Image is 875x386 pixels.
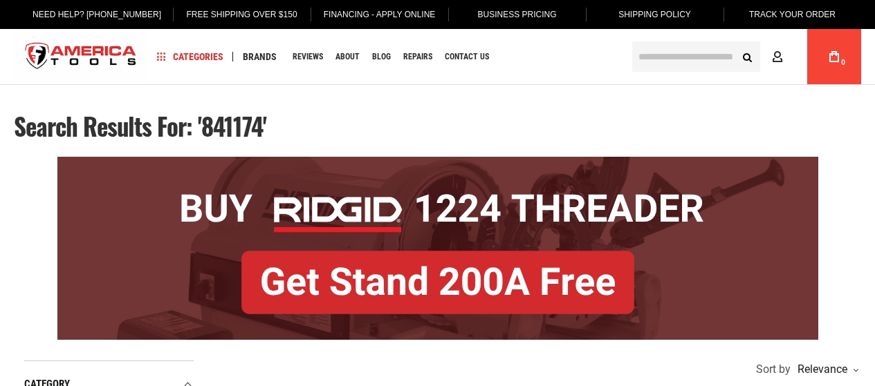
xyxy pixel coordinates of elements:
[14,31,148,83] a: store logo
[403,52,432,61] span: Repairs
[157,52,223,61] span: Categories
[445,52,489,61] span: Contact Us
[57,157,818,167] a: BOGO: Buy RIDGID® 1224 Threader, Get Stand 200A Free!
[734,44,760,70] button: Search
[293,52,323,61] span: Reviews
[329,48,366,66] a: About
[841,59,845,66] span: 0
[14,31,148,83] img: America Tools
[57,157,818,340] img: BOGO: Buy RIDGID® 1224 Threader, Get Stand 200A Free!
[237,48,283,66] a: Brands
[151,48,230,66] a: Categories
[794,364,858,375] div: Relevance
[439,48,495,66] a: Contact Us
[756,364,791,375] span: Sort by
[618,10,691,19] span: Shipping Policy
[243,52,277,61] span: Brands
[14,108,266,144] span: Search results for: '841174'
[372,52,391,61] span: Blog
[397,48,439,66] a: Repairs
[335,52,360,61] span: About
[286,48,329,66] a: Reviews
[821,29,847,84] a: 0
[366,48,397,66] a: Blog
